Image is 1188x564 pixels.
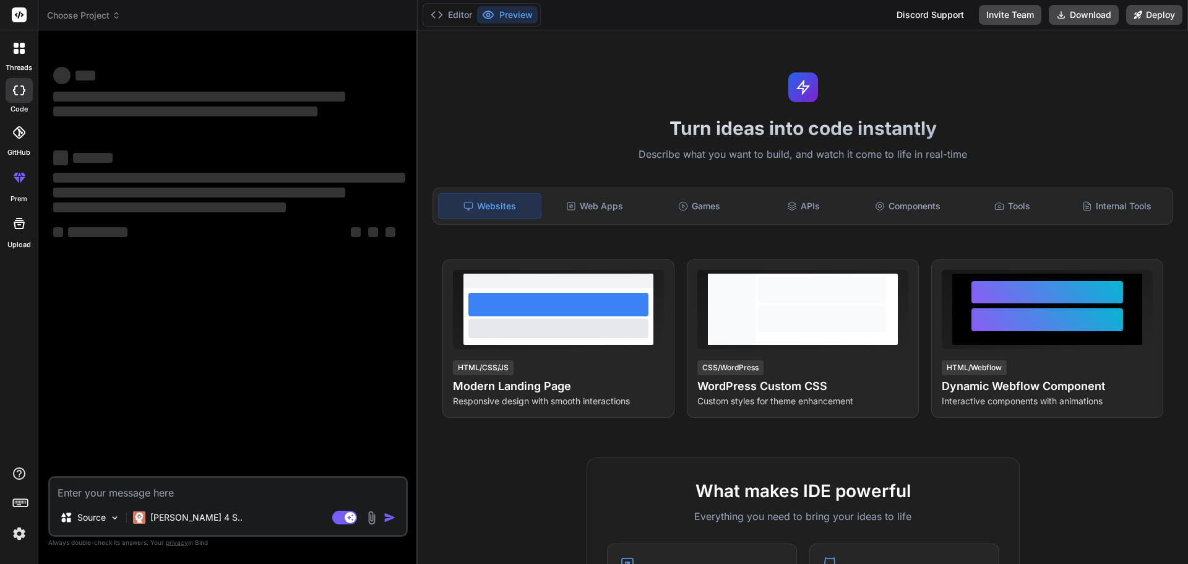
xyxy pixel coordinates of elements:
[453,378,664,395] h4: Modern Landing Page
[75,71,95,80] span: ‌
[53,173,405,183] span: ‌
[648,193,751,219] div: Games
[453,360,514,375] div: HTML/CSS/JS
[47,9,121,22] span: Choose Project
[166,539,188,546] span: privacy
[1049,5,1119,25] button: Download
[53,106,317,116] span: ‌
[53,188,345,197] span: ‌
[150,511,243,524] p: [PERSON_NAME] 4 S..
[53,67,71,84] span: ‌
[607,478,999,504] h2: What makes IDE powerful
[77,511,106,524] p: Source
[9,523,30,544] img: settings
[942,378,1153,395] h4: Dynamic Webflow Component
[697,378,908,395] h4: WordPress Custom CSS
[425,147,1181,163] p: Describe what you want to build, and watch it come to life in real-time
[53,150,68,165] span: ‌
[697,360,764,375] div: CSS/WordPress
[942,360,1007,375] div: HTML/Webflow
[133,511,145,524] img: Claude 4 Sonnet
[53,227,63,237] span: ‌
[607,509,999,524] p: Everything you need to bring your ideas to life
[544,193,646,219] div: Web Apps
[7,147,30,158] label: GitHub
[1126,5,1182,25] button: Deploy
[68,227,127,237] span: ‌
[425,117,1181,139] h1: Turn ideas into code instantly
[73,153,113,163] span: ‌
[351,227,361,237] span: ‌
[110,513,120,523] img: Pick Models
[889,5,971,25] div: Discord Support
[385,227,395,237] span: ‌
[384,511,396,524] img: icon
[697,395,908,407] p: Custom styles for theme enhancement
[438,193,541,219] div: Websites
[48,537,408,549] p: Always double-check its answers. Your in Bind
[426,6,477,24] button: Editor
[368,227,378,237] span: ‌
[6,63,32,73] label: threads
[364,511,379,525] img: attachment
[53,202,286,212] span: ‌
[11,194,27,204] label: prem
[752,193,854,219] div: APIs
[453,395,664,407] p: Responsive design with smooth interactions
[942,395,1153,407] p: Interactive components with animations
[1065,193,1168,219] div: Internal Tools
[7,240,31,250] label: Upload
[962,193,1064,219] div: Tools
[53,92,345,102] span: ‌
[477,6,538,24] button: Preview
[979,5,1041,25] button: Invite Team
[11,104,28,115] label: code
[857,193,959,219] div: Components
